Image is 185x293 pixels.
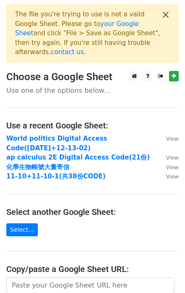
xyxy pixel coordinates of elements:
[166,136,179,142] small: View
[166,173,179,180] small: View
[166,164,179,170] small: View
[161,10,170,20] button: ×
[6,173,106,180] a: 11-10+11-10-1(共38份CODE)
[6,135,107,152] a: World politics Digital Access Code([DATE]+12-13-02)
[15,20,139,37] a: your Google Sheet
[158,173,179,180] a: View
[6,207,179,217] h4: Select another Google Sheet:
[6,223,38,236] a: Select...
[6,71,179,83] h3: Choose a Google Sheet
[158,135,179,142] a: View
[51,48,84,56] a: contact us
[6,120,179,131] h4: Use a recent Google Sheet:
[166,154,179,161] small: View
[6,163,69,171] a: 化學生物帳號大量寄信
[6,154,150,161] a: ap calculus 2E Digital Access Code(21份)
[6,86,179,95] p: Use one of the options below...
[158,163,179,171] a: View
[158,154,179,161] a: View
[15,10,161,57] div: The file you're trying to use is not a valid Google Sheet. Please go to and click "File > Save as...
[6,264,179,274] h4: Copy/paste a Google Sheet URL:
